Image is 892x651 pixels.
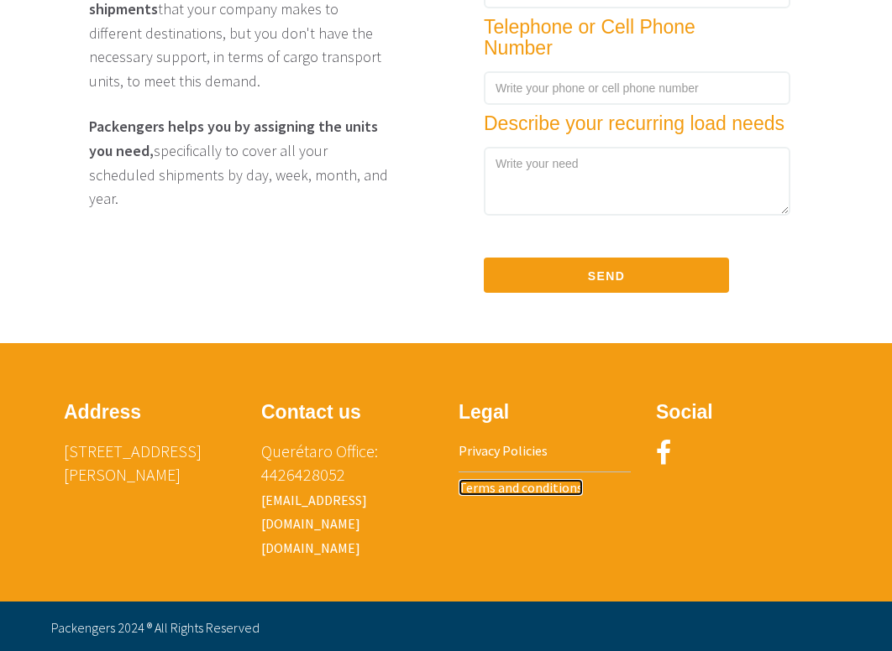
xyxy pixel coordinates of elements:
font: Contact us [261,401,361,423]
iframe: Drift Widget Chat Window [546,393,882,577]
font: [EMAIL_ADDRESS][DOMAIN_NAME] [261,492,367,533]
iframe: Drift Widget Chat Controller [808,567,872,631]
font: Packengers 2024 ® All Rights Reserved [51,619,260,636]
a: Terms and conditions [459,479,583,496]
font: [DOMAIN_NAME] [261,539,360,556]
font: Legal [459,401,509,423]
input: Write your phone or cell phone number [484,71,790,105]
font: specifically to cover all your scheduled shipments by day, week, month, and year. [89,141,388,209]
font: Querétaro Office: 4426428052 [261,440,378,485]
font: [STREET_ADDRESS][PERSON_NAME] [64,440,202,485]
button: Send [484,258,729,293]
a: Privacy Policies [459,442,548,459]
font: Telephone or Cell Phone Number [484,16,695,59]
font: Describe your recurring load needs [484,112,784,134]
font: Address [64,401,141,423]
font: Send [588,269,626,283]
font: Packengers helps you by assigning the units you need, [89,117,378,160]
